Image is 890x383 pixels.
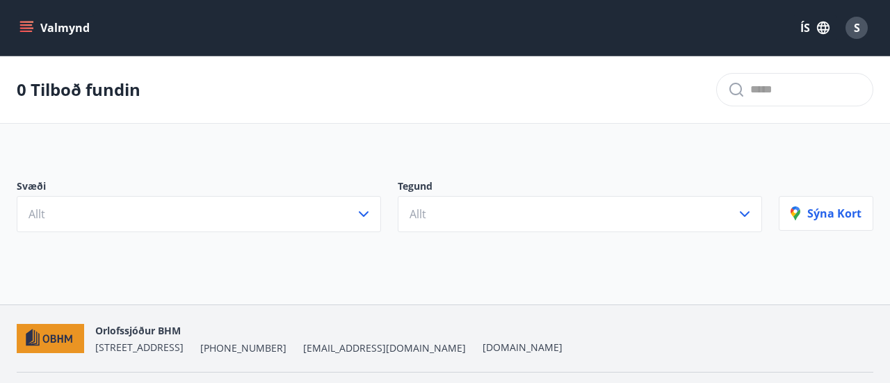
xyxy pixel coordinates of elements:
img: c7HIBRK87IHNqKbXD1qOiSZFdQtg2UzkX3TnRQ1O.png [17,324,84,354]
a: [DOMAIN_NAME] [483,341,563,354]
p: Tegund [398,179,762,196]
button: Sýna kort [779,196,873,231]
p: Sýna kort [791,206,861,221]
span: [EMAIL_ADDRESS][DOMAIN_NAME] [303,341,466,355]
span: [STREET_ADDRESS] [95,341,184,354]
span: Orlofssjóður BHM [95,324,181,337]
p: 0 Tilboð fundin [17,78,140,101]
p: Svæði [17,179,381,196]
button: ÍS [793,15,837,40]
button: menu [17,15,95,40]
button: S [840,11,873,44]
button: Allt [398,196,762,232]
span: Allt [29,206,45,222]
span: S [854,20,860,35]
span: [PHONE_NUMBER] [200,341,286,355]
span: Allt [410,206,426,222]
button: Allt [17,196,381,232]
